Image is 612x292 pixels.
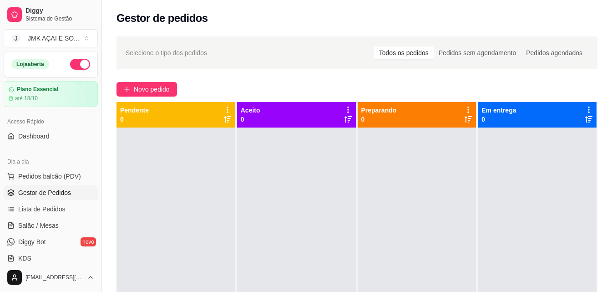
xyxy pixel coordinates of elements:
[4,154,98,169] div: Dia a dia
[4,202,98,216] a: Lista de Pedidos
[134,84,170,94] span: Novo pedido
[18,221,59,230] span: Salão / Mesas
[18,237,46,246] span: Diggy Bot
[18,132,50,141] span: Dashboard
[4,218,98,233] a: Salão / Mesas
[434,46,521,59] div: Pedidos sem agendamento
[28,34,79,43] div: JMK AÇAI E SO ...
[4,29,98,47] button: Select a team
[241,106,260,115] p: Aceito
[18,205,66,214] span: Lista de Pedidos
[25,15,94,22] span: Sistema de Gestão
[4,4,98,26] a: DiggySistema de Gestão
[4,114,98,129] div: Acesso Rápido
[4,129,98,143] a: Dashboard
[18,254,31,263] span: KDS
[70,59,90,70] button: Alterar Status
[4,266,98,288] button: [EMAIL_ADDRESS][DOMAIN_NAME]
[11,34,20,43] span: J
[4,251,98,266] a: KDS
[481,115,516,124] p: 0
[18,172,81,181] span: Pedidos balcão (PDV)
[11,59,49,69] div: Loja aberta
[25,7,94,15] span: Diggy
[120,115,149,124] p: 0
[120,106,149,115] p: Pendente
[4,235,98,249] a: Diggy Botnovo
[116,82,177,97] button: Novo pedido
[124,86,130,92] span: plus
[25,274,83,281] span: [EMAIL_ADDRESS][DOMAIN_NAME]
[374,46,434,59] div: Todos os pedidos
[18,188,71,197] span: Gestor de Pedidos
[15,95,38,102] article: até 18/10
[481,106,516,115] p: Em entrega
[4,185,98,200] a: Gestor de Pedidos
[361,115,397,124] p: 0
[4,169,98,184] button: Pedidos balcão (PDV)
[521,46,587,59] div: Pedidos agendados
[126,48,207,58] span: Selecione o tipo dos pedidos
[361,106,397,115] p: Preparando
[241,115,260,124] p: 0
[116,11,208,26] h2: Gestor de pedidos
[4,81,98,107] a: Plano Essencialaté 18/10
[17,86,58,93] article: Plano Essencial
